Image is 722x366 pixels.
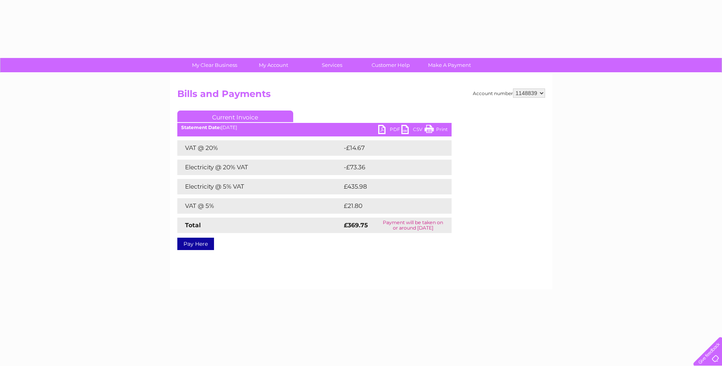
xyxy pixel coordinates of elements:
strong: Total [185,221,201,229]
td: VAT @ 5% [177,198,342,214]
div: Account number [473,89,545,98]
a: Current Invoice [177,111,293,122]
a: Customer Help [359,58,423,72]
td: Electricity @ 20% VAT [177,160,342,175]
div: [DATE] [177,125,452,130]
a: PDF [378,125,401,136]
strong: £369.75 [344,221,368,229]
h2: Bills and Payments [177,89,545,103]
td: £435.98 [342,179,438,194]
td: -£73.36 [342,160,437,175]
td: -£14.67 [342,140,437,156]
a: Make A Payment [418,58,481,72]
b: Statement Date: [181,124,221,130]
td: Electricity @ 5% VAT [177,179,342,194]
td: Payment will be taken on or around [DATE] [375,218,451,233]
a: CSV [401,125,425,136]
a: My Account [241,58,305,72]
a: Pay Here [177,238,214,250]
a: Services [300,58,364,72]
td: VAT @ 20% [177,140,342,156]
td: £21.80 [342,198,435,214]
a: My Clear Business [183,58,246,72]
a: Print [425,125,448,136]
